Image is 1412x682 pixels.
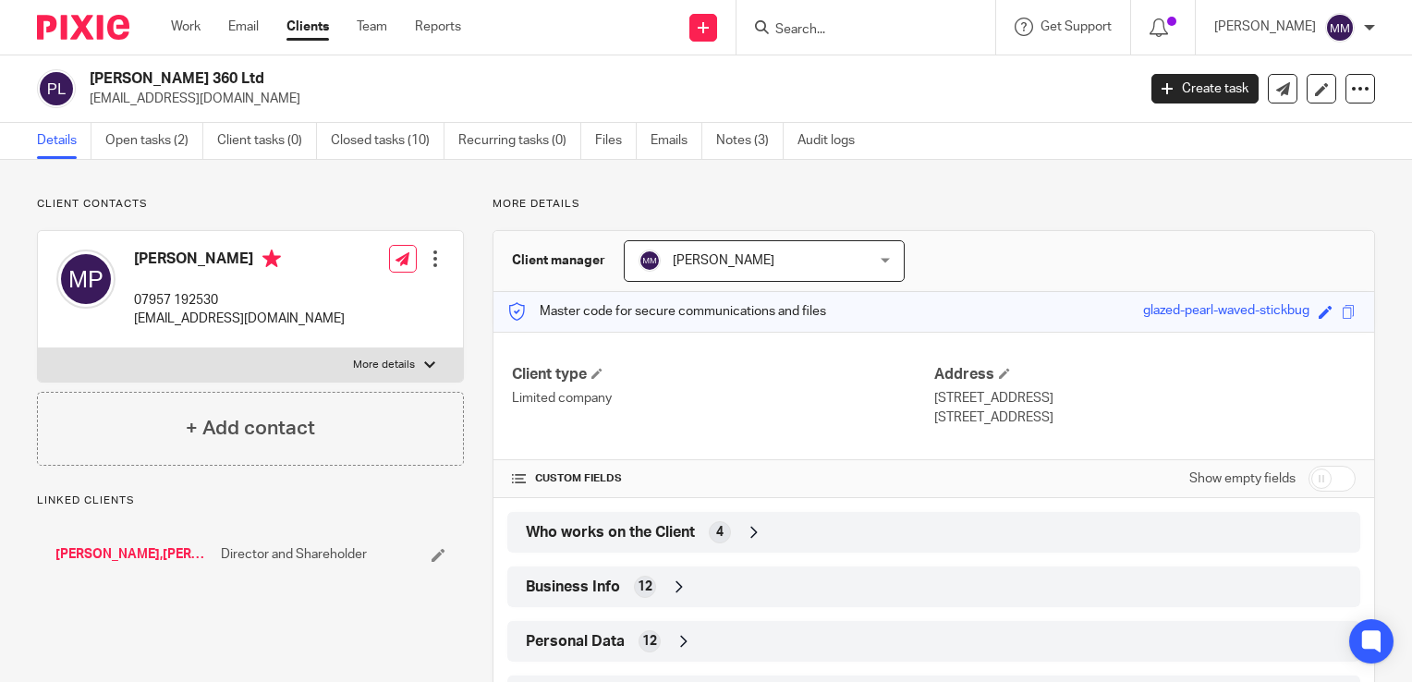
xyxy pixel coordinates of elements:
[716,523,724,542] span: 4
[934,389,1356,408] p: [STREET_ADDRESS]
[526,523,695,542] span: Who works on the Client
[357,18,387,36] a: Team
[1151,74,1259,104] a: Create task
[37,69,76,108] img: svg%3E
[286,18,329,36] a: Clients
[512,389,933,408] p: Limited company
[716,123,784,159] a: Notes (3)
[934,408,1356,427] p: [STREET_ADDRESS]
[526,578,620,597] span: Business Info
[1214,18,1316,36] p: [PERSON_NAME]
[217,123,317,159] a: Client tasks (0)
[221,545,367,564] span: Director and Shareholder
[526,632,625,652] span: Personal Data
[797,123,869,159] a: Audit logs
[56,250,116,309] img: svg%3E
[415,18,461,36] a: Reports
[512,471,933,486] h4: CUSTOM FIELDS
[773,22,940,39] input: Search
[134,250,345,273] h4: [PERSON_NAME]
[1325,13,1355,43] img: svg%3E
[37,197,464,212] p: Client contacts
[353,358,415,372] p: More details
[228,18,259,36] a: Email
[493,197,1375,212] p: More details
[512,365,933,384] h4: Client type
[1041,20,1112,33] span: Get Support
[37,493,464,508] p: Linked clients
[651,123,702,159] a: Emails
[55,545,212,564] a: [PERSON_NAME],[PERSON_NAME]
[171,18,201,36] a: Work
[262,250,281,268] i: Primary
[673,254,774,267] span: [PERSON_NAME]
[1189,469,1296,488] label: Show empty fields
[1143,301,1309,323] div: glazed-pearl-waved-stickbug
[638,578,652,596] span: 12
[37,123,91,159] a: Details
[37,15,129,40] img: Pixie
[134,291,345,310] p: 07957 192530
[186,414,315,443] h4: + Add contact
[90,69,917,89] h2: [PERSON_NAME] 360 Ltd
[134,310,345,328] p: [EMAIL_ADDRESS][DOMAIN_NAME]
[105,123,203,159] a: Open tasks (2)
[512,251,605,270] h3: Client manager
[458,123,581,159] a: Recurring tasks (0)
[642,632,657,651] span: 12
[639,250,661,272] img: svg%3E
[331,123,444,159] a: Closed tasks (10)
[90,90,1124,108] p: [EMAIL_ADDRESS][DOMAIN_NAME]
[595,123,637,159] a: Files
[934,365,1356,384] h4: Address
[507,302,826,321] p: Master code for secure communications and files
